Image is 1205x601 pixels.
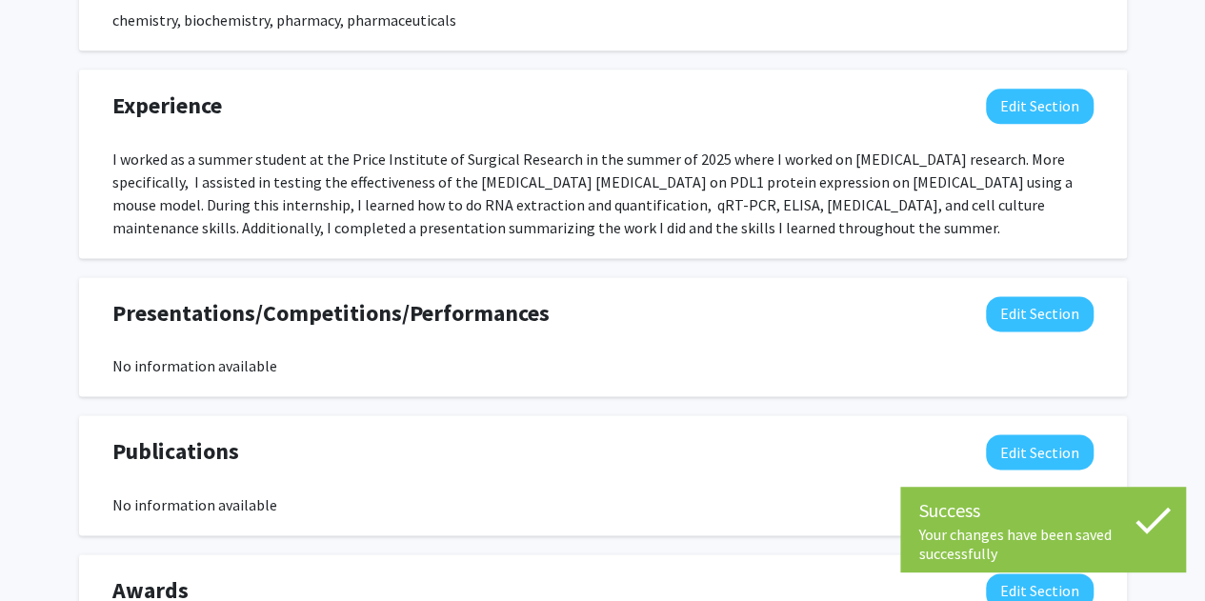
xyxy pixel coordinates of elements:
[112,9,1094,31] div: chemistry, biochemistry, pharmacy, pharmaceuticals
[112,89,222,123] span: Experience
[112,493,1094,516] div: No information available
[986,89,1094,124] button: Edit Experience
[112,434,239,469] span: Publications
[986,296,1094,331] button: Edit Presentations/Competitions/Performances
[986,434,1094,470] button: Edit Publications
[112,354,1094,377] div: No information available
[112,296,550,331] span: Presentations/Competitions/Performances
[919,496,1167,525] div: Success
[112,148,1094,239] div: I worked as a summer student at the Price Institute of Surgical Research in the summer of 2025 wh...
[14,515,81,587] iframe: Chat
[919,525,1167,563] div: Your changes have been saved successfully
